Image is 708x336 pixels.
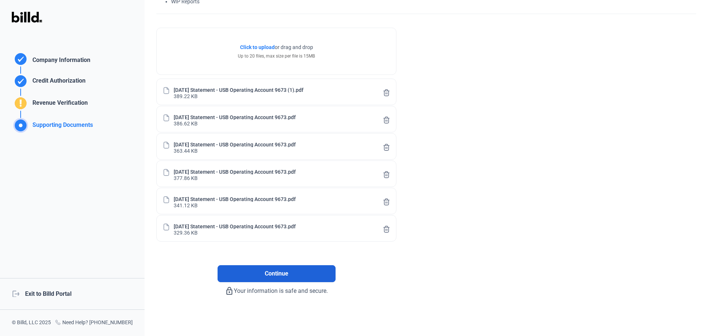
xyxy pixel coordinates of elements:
div: Your information is safe and secure. [156,282,396,295]
span: Click to upload [240,44,275,50]
div: © Billd, LLC 2025 [12,319,51,327]
div: 377.86 KB [174,174,198,181]
div: 363.44 KB [174,147,198,153]
div: Up to 20 files, max size per file is 15MB [238,53,315,59]
div: [DATE] Statement - USB Operating Account 9673.pdf [174,195,296,202]
div: [DATE] Statement - USB Operating Account 9673.pdf [174,141,296,147]
div: Supporting Documents [29,121,93,133]
div: 389.22 KB [174,93,198,99]
div: [DATE] Statement - USB Operating Account 9673 (1).pdf [174,86,303,93]
span: Continue [265,269,288,278]
img: Billd Logo [12,12,42,22]
div: [DATE] Statement - USB Operating Account 9673.pdf [174,168,296,174]
div: 341.12 KB [174,202,198,208]
button: Continue [218,265,336,282]
span: or drag and drop [275,44,313,51]
div: [DATE] Statement - USB Operating Account 9673.pdf [174,114,296,120]
mat-icon: lock_outline [225,287,234,295]
div: Credit Authorization [29,76,86,89]
div: 386.62 KB [174,120,198,126]
div: [DATE] Statement - USB Operating Account 9673.pdf [174,223,296,229]
mat-icon: logout [12,290,19,297]
div: Need Help? [PHONE_NUMBER] [55,319,133,327]
div: 329.36 KB [174,229,198,235]
div: Revenue Verification [29,98,88,111]
div: Company Information [29,56,90,66]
